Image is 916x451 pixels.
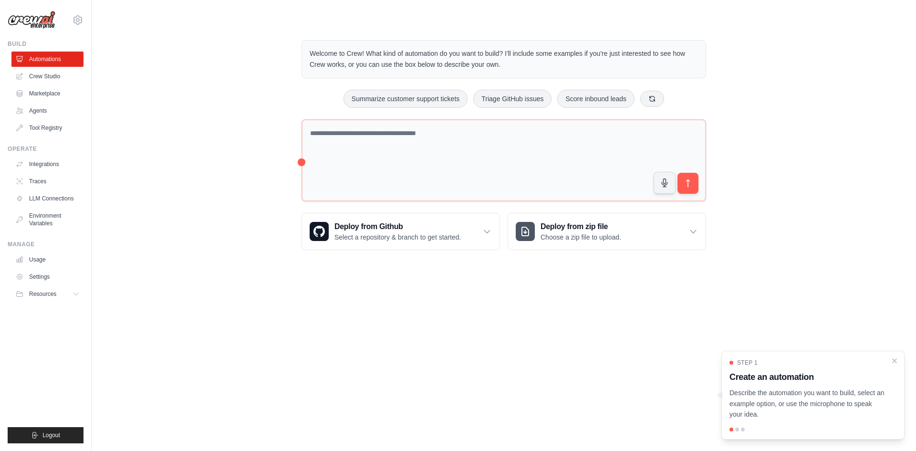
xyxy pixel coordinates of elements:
a: Environment Variables [11,208,83,231]
a: Crew Studio [11,69,83,84]
p: Describe the automation you want to build, select an example option, or use the microphone to spe... [729,388,885,420]
span: Logout [42,431,60,439]
img: Logo [8,11,55,29]
a: Integrations [11,157,83,172]
button: Resources [11,286,83,302]
span: Resources [29,290,56,298]
a: Automations [11,52,83,67]
div: Manage [8,241,83,248]
h3: Create an automation [729,370,885,384]
div: Build [8,40,83,48]
button: Close walkthrough [891,357,898,365]
span: Step 1 [737,359,758,367]
p: Select a repository & branch to get started. [334,232,461,242]
a: Traces [11,174,83,189]
button: Logout [8,427,83,443]
a: Tool Registry [11,120,83,136]
a: LLM Connections [11,191,83,206]
a: Usage [11,252,83,267]
p: Welcome to Crew! What kind of automation do you want to build? I'll include some examples if you'... [310,48,698,70]
a: Settings [11,269,83,284]
a: Agents [11,103,83,118]
button: Score inbound leads [557,90,635,108]
h3: Deploy from zip file [541,221,621,232]
button: Triage GitHub issues [473,90,552,108]
h3: Deploy from Github [334,221,461,232]
div: Operate [8,145,83,153]
a: Marketplace [11,86,83,101]
p: Choose a zip file to upload. [541,232,621,242]
button: Summarize customer support tickets [343,90,468,108]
